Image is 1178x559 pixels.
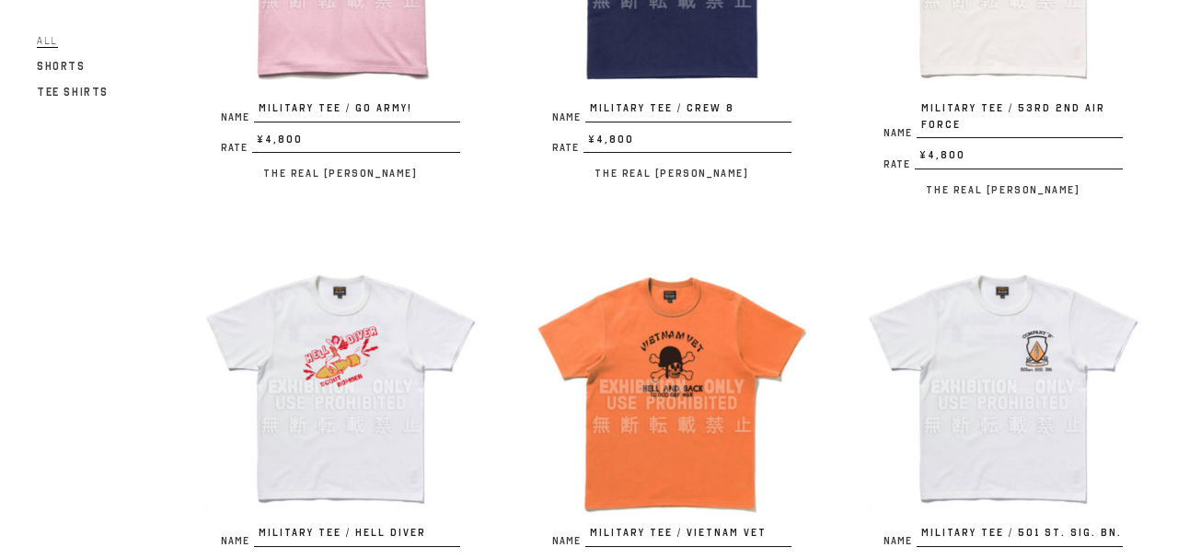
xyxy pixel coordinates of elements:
[883,128,917,138] span: Name
[915,147,1123,169] span: ¥4,800
[37,60,86,73] span: Shorts
[37,55,86,77] a: Shorts
[865,179,1141,201] p: The Real [PERSON_NAME]
[202,162,479,184] p: The Real [PERSON_NAME]
[552,112,585,122] span: Name
[534,162,810,184] p: The Real [PERSON_NAME]
[37,86,109,99] span: Tee Shirts
[585,525,791,547] span: MILITARY TEE / VIETNAM VET
[883,536,917,546] span: Name
[583,132,791,154] span: ¥4,800
[37,34,58,48] span: All
[221,143,252,153] span: Rate
[552,536,585,546] span: Name
[254,525,460,547] span: MILITARY TEE / HELL DIVER
[221,536,254,546] span: Name
[917,525,1123,547] span: MILITARY TEE / 501 st. SIG. BN.
[254,100,460,122] span: MILITARY TEE / GO ARMY!
[917,100,1123,138] span: MILITARY TEE / 53rd 2nd AIR FORCE
[37,81,109,103] a: Tee Shirts
[252,132,460,154] span: ¥4,800
[534,249,810,525] img: MILITARY TEE / VIETNAM VET
[202,249,479,525] img: MILITARY TEE / HELL DIVER
[865,249,1141,525] img: MILITARY TEE / 501 st. SIG. BN.
[552,143,583,153] span: Rate
[37,29,58,52] a: All
[585,100,791,122] span: MILITARY TEE / CREW 8
[883,159,915,169] span: Rate
[221,112,254,122] span: Name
